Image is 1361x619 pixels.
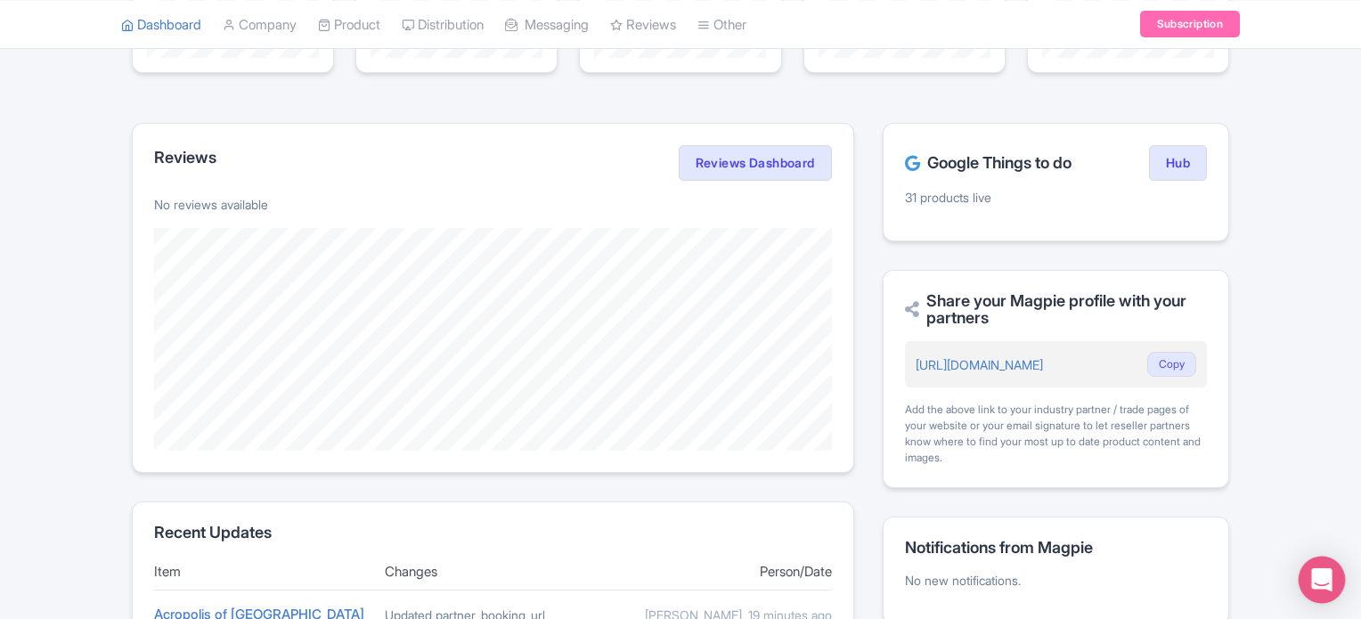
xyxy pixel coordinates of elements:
button: Copy [1147,352,1196,377]
div: Item [154,562,371,582]
a: Reviews Dashboard [679,145,832,181]
div: Changes [385,562,601,582]
p: No reviews available [154,195,832,214]
div: Open Intercom Messenger [1299,557,1346,604]
div: Add the above link to your industry partner / trade pages of your website or your email signature... [905,402,1207,466]
p: 31 products live [905,188,1207,207]
h2: Share your Magpie profile with your partners [905,292,1207,328]
div: Person/Date [615,562,832,582]
h2: Google Things to do [905,154,1072,172]
p: No new notifications. [905,571,1207,590]
h2: Notifications from Magpie [905,539,1207,557]
a: [URL][DOMAIN_NAME] [916,357,1043,372]
a: Subscription [1140,11,1240,37]
a: Hub [1149,145,1207,181]
h2: Recent Updates [154,524,832,542]
h2: Reviews [154,149,216,167]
